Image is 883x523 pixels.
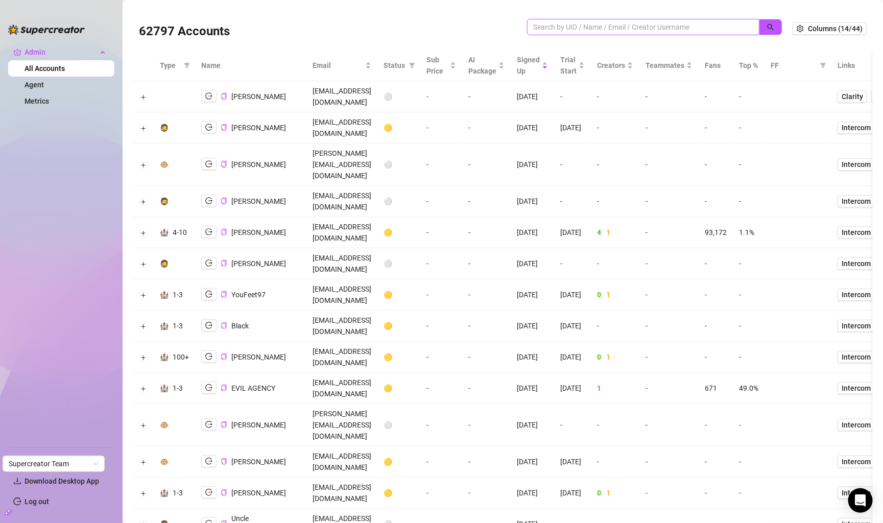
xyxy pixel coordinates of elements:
[511,446,554,478] td: [DATE]
[733,342,765,373] td: -
[646,124,648,132] span: -
[771,60,816,71] span: FF
[139,353,148,362] button: Expand row
[462,186,511,217] td: -
[184,62,190,68] span: filter
[420,342,462,373] td: -
[201,455,217,467] button: logout
[205,160,212,168] span: logout
[160,258,169,269] div: 🧔
[420,186,462,217] td: -
[25,81,44,89] a: Agent
[25,64,65,73] a: All Accounts
[201,226,217,238] button: logout
[699,342,733,373] td: -
[838,90,867,103] a: Clarity
[699,50,733,81] th: Fans
[173,227,187,238] div: 4-10
[384,421,392,429] span: ⚪
[699,311,733,342] td: -
[705,384,717,392] span: 671
[591,144,639,186] td: -
[160,289,169,300] div: 🏰
[420,248,462,279] td: -
[554,373,591,404] td: [DATE]
[160,487,169,498] div: 🏰
[139,322,148,330] button: Expand row
[205,228,212,235] span: logout
[699,112,733,144] td: -
[231,291,266,299] span: YouFeet97
[306,373,377,404] td: [EMAIL_ADDRESS][DOMAIN_NAME]
[221,93,227,100] span: copy
[221,228,227,236] button: Copy Account UID
[838,289,875,301] a: Intercom
[160,383,169,394] div: 🏰
[9,456,99,471] span: Supercreator Team
[25,97,49,105] a: Metrics
[201,319,217,331] button: logout
[842,196,871,207] span: Intercom
[646,197,648,205] span: -
[511,186,554,217] td: [DATE]
[842,383,871,394] span: Intercom
[646,421,648,429] span: -
[409,62,415,68] span: filter
[554,112,591,144] td: [DATE]
[554,279,591,311] td: [DATE]
[733,478,765,509] td: -
[221,489,227,496] span: copy
[420,404,462,446] td: -
[13,477,21,485] span: download
[384,124,392,132] span: 🟡
[306,112,377,144] td: [EMAIL_ADDRESS][DOMAIN_NAME]
[221,161,227,168] span: copy
[842,419,871,431] span: Intercom
[306,446,377,478] td: [EMAIL_ADDRESS][DOMAIN_NAME]
[591,81,639,112] td: -
[420,144,462,186] td: -
[511,342,554,373] td: [DATE]
[306,81,377,112] td: [EMAIL_ADDRESS][DOMAIN_NAME]
[384,291,392,299] span: 🟡
[221,124,227,131] span: copy
[13,48,21,56] span: crown
[646,458,648,466] span: -
[554,311,591,342] td: [DATE]
[842,456,871,467] span: Intercom
[591,248,639,279] td: -
[306,186,377,217] td: [EMAIL_ADDRESS][DOMAIN_NAME]
[139,198,148,206] button: Expand row
[511,248,554,279] td: [DATE]
[733,446,765,478] td: -
[201,121,217,133] button: logout
[231,197,286,205] span: [PERSON_NAME]
[139,458,148,466] button: Expand row
[591,404,639,446] td: -
[160,320,169,331] div: 🏰
[511,217,554,248] td: [DATE]
[221,458,227,465] span: copy
[205,384,212,391] span: logout
[462,112,511,144] td: -
[462,404,511,446] td: -
[201,418,217,431] button: logout
[462,248,511,279] td: -
[705,228,727,236] span: 93,172
[221,489,227,496] button: Copy Account UID
[591,186,639,217] td: -
[646,228,648,236] span: -
[462,373,511,404] td: -
[646,489,648,497] span: -
[420,311,462,342] td: -
[591,112,639,144] td: -
[221,353,227,360] span: copy
[462,279,511,311] td: -
[384,322,392,330] span: 🟡
[139,385,148,393] button: Expand row
[231,160,286,169] span: [PERSON_NAME]
[597,228,601,236] span: 4
[231,489,286,497] span: [PERSON_NAME]
[462,311,511,342] td: -
[384,228,392,236] span: 🟡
